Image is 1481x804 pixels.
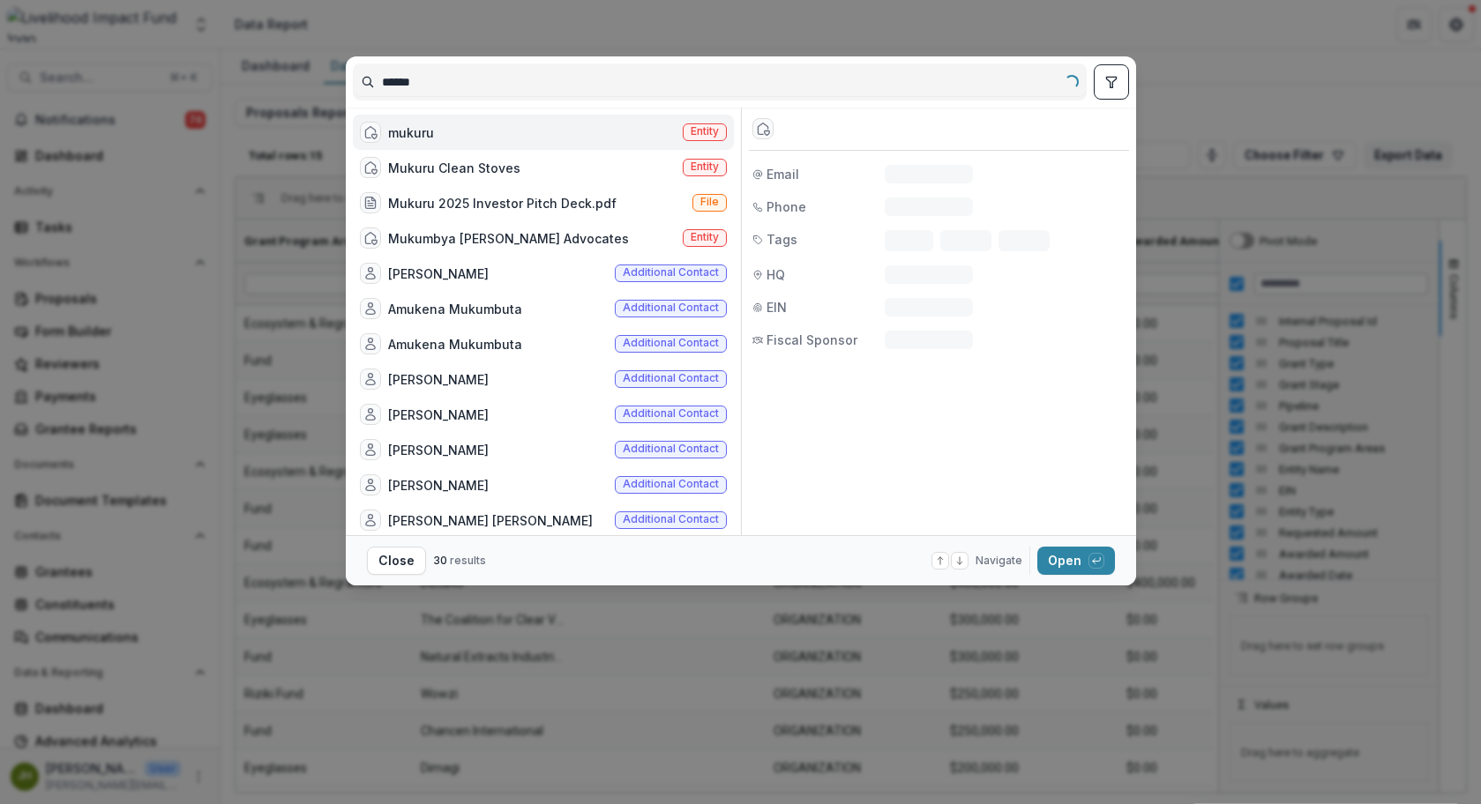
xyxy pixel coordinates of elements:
[691,160,719,173] span: Entity
[388,370,489,389] div: [PERSON_NAME]
[623,266,719,279] span: Additional contact
[767,197,806,216] span: Phone
[367,547,426,575] button: Close
[388,229,629,248] div: Mukumbya [PERSON_NAME] Advocates
[623,301,719,314] span: Additional contact
[388,300,522,318] div: Amukena Mukumbuta
[388,264,489,283] div: [PERSON_NAME]
[976,553,1022,569] span: Navigate
[388,335,522,354] div: Amukena Mukumbuta
[1037,547,1115,575] button: Open
[623,372,719,384] span: Additional contact
[691,125,719,138] span: Entity
[700,196,719,208] span: File
[450,554,486,567] span: results
[388,476,489,495] div: [PERSON_NAME]
[623,478,719,490] span: Additional contact
[388,406,489,424] div: [PERSON_NAME]
[388,511,593,530] div: [PERSON_NAME] [PERSON_NAME]
[388,123,434,142] div: mukuru
[388,159,520,177] div: Mukuru Clean Stoves
[767,230,797,249] span: Tags
[433,554,447,567] span: 30
[767,331,857,349] span: Fiscal Sponsor
[623,513,719,525] span: Additional contact
[1094,64,1129,100] button: toggle filters
[388,194,617,212] div: Mukuru 2025 Investor Pitch Deck.pdf
[623,337,719,349] span: Additional contact
[767,265,785,284] span: HQ
[691,231,719,243] span: Entity
[623,443,719,455] span: Additional contact
[767,298,787,316] span: EIN
[767,165,799,183] span: Email
[388,441,489,459] div: [PERSON_NAME]
[623,407,719,420] span: Additional contact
